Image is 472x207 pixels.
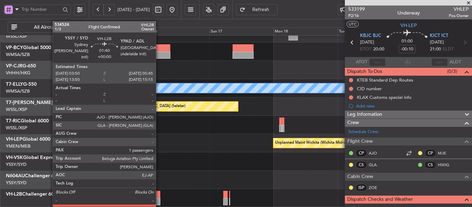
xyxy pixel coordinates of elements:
[373,46,384,53] span: 20:00
[443,46,454,53] span: ELDT
[430,39,444,46] span: [DATE]
[347,119,359,127] span: Crew
[348,129,378,135] a: Schedule Crew
[247,7,275,12] span: Refresh
[236,4,277,15] button: Refresh
[6,155,23,160] span: VH-VSK
[104,101,186,112] div: Planned Maint [GEOGRAPHIC_DATA] (Seletar)
[8,22,75,33] button: All Aircraft
[357,94,412,100] div: KLAX Customs special info
[209,27,273,36] div: Sun 17
[6,155,68,160] a: VH-VSKGlobal Express XRS
[6,45,23,50] span: VP-BCY
[347,21,359,27] button: UTC
[425,161,436,169] div: CS
[6,64,36,68] a: VP-CJRG-650
[402,38,413,45] span: 01:00
[430,46,441,53] span: 21:00
[369,185,384,191] a: ZOE
[357,86,382,92] div: CID number
[6,192,57,197] a: VH-L2BChallenger 604
[273,27,337,36] div: Mon 18
[450,59,461,66] span: ALDT
[347,111,382,119] span: Leg Information
[430,32,448,39] span: KICT ICT
[360,46,371,53] span: ETOT
[18,25,73,30] span: All Aircraft
[6,119,21,123] span: T7-RIC
[6,173,25,178] span: N604AU
[347,138,373,145] span: Flight Crew
[6,137,50,142] a: VH-LEPGlobal 6000
[356,59,367,66] span: ATOT
[447,68,457,75] span: (0/3)
[6,45,51,50] a: VP-BCYGlobal 5000
[6,119,49,123] a: T7-RICGlobal 6000
[275,138,361,148] div: Unplanned Maint Wichita (Wichita Mid-continent)
[6,88,30,94] a: WMSA/SZB
[356,184,367,191] div: ISP
[21,4,60,15] input: Trip Number
[360,39,374,46] span: [DATE]
[6,100,53,105] span: T7-[PERSON_NAME]
[6,106,27,113] a: WSSL/XSP
[6,100,81,105] a: T7-[PERSON_NAME]Global 7500
[6,161,27,168] a: YSSY/SYD
[6,51,30,58] a: WMSA/SZB
[6,180,27,186] a: YSSY/SYD
[356,149,367,157] div: CP
[6,192,22,197] span: VH-L2B
[6,137,22,142] span: VH-LEP
[449,13,469,19] span: Pos Owner
[6,82,23,87] span: T7-ELLY
[117,7,150,13] span: [DATE] - [DATE]
[6,64,22,68] span: VP-CJR
[438,150,453,156] a: MJE
[89,20,101,26] div: [DATE]
[369,150,384,156] a: AJO
[338,27,402,36] div: Tue 19
[425,149,436,157] div: CP
[347,196,413,204] span: Dispatch Checks and Weather
[397,9,420,17] div: Underway
[360,32,381,39] span: KBJC BJC
[356,161,367,169] div: CS
[347,173,373,181] span: Cabin Crew
[81,27,145,36] div: Fri 15
[449,6,469,13] span: VHLEP
[400,22,417,29] span: VH-LEP
[348,6,365,13] span: 533199
[369,162,384,168] a: GLA
[438,162,453,168] a: HWIG
[6,125,27,131] a: WSSL/XSP
[6,82,37,87] a: T7-ELLYG-550
[357,77,413,83] div: KTEB Standard Dep Routes
[6,70,30,76] a: VHHH/HKG
[369,58,386,66] input: --:--
[347,68,382,76] span: Dispatch To-Dos
[6,173,59,178] a: N604AUChallenger 604
[356,103,469,109] div: Add new
[348,13,365,19] span: P2/16
[6,143,30,149] a: YMEN/MEB
[145,27,209,36] div: Sat 16
[6,33,27,39] a: WSSL/XSP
